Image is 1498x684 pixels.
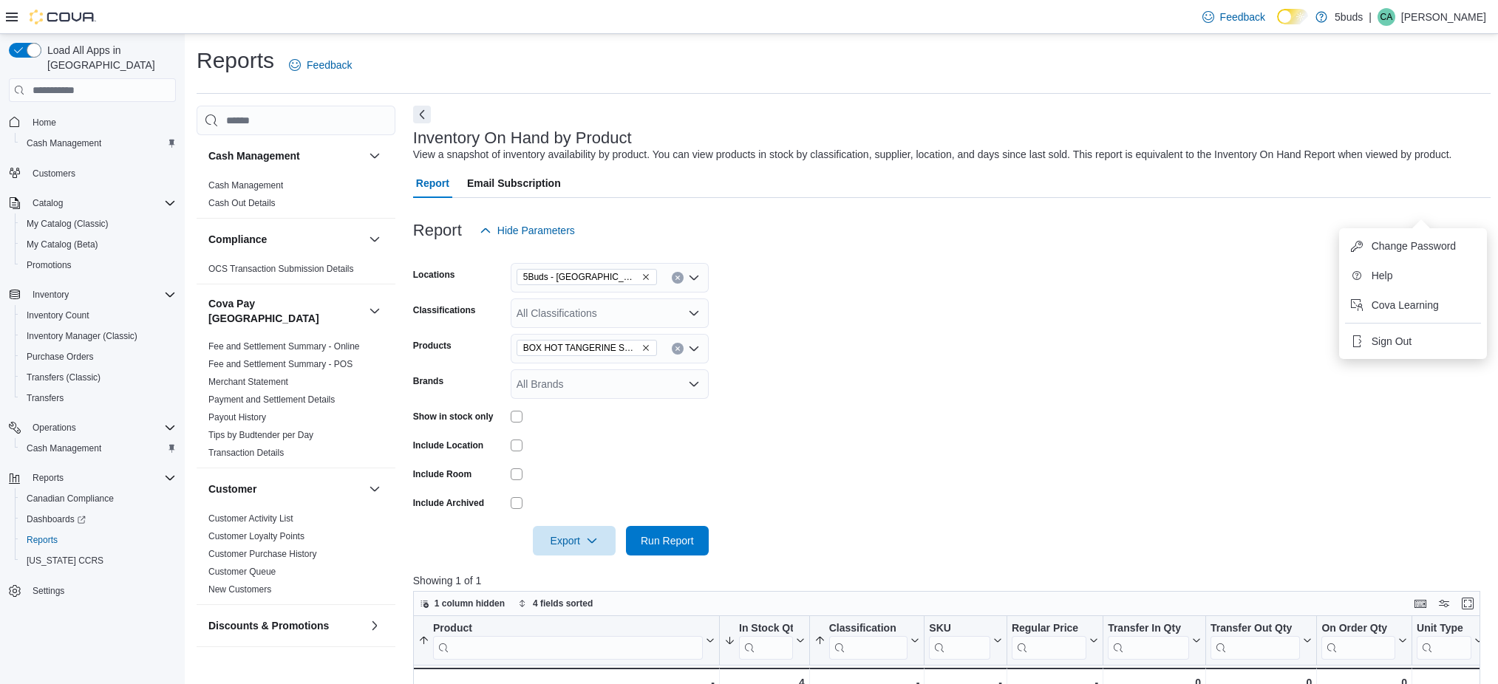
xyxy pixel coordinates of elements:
a: Cash Management [21,134,107,152]
button: Enter fullscreen [1459,595,1477,612]
button: Operations [3,417,182,438]
button: Remove BOX HOT TANGERINE SCREAM WHIPPED DIAMONDS 1.2G from selection in this group [641,343,650,352]
a: Payment and Settlement Details [208,394,335,405]
a: Dashboards [21,510,92,528]
button: Export [533,526,616,555]
div: Unit Type [1417,622,1471,636]
div: Classification [828,622,908,636]
span: Feedback [1220,10,1265,24]
h1: Reports [197,46,274,75]
button: My Catalog (Classic) [15,213,182,234]
span: Cash Management [21,134,176,152]
input: Dark Mode [1277,9,1308,24]
button: Cash Management [15,133,182,154]
p: | [1369,8,1372,26]
span: CA [1380,8,1393,26]
button: 1 column hidden [414,595,511,612]
nav: Complex example [9,105,176,640]
a: Reports [21,531,64,549]
h3: Compliance [208,232,267,247]
a: [US_STATE] CCRS [21,552,109,570]
span: 5Buds - Weyburn [517,269,657,285]
p: [PERSON_NAME] [1401,8,1486,26]
label: Include Room [413,468,471,480]
span: Canadian Compliance [21,490,176,507]
span: Reports [27,469,176,487]
button: Reports [3,468,182,488]
div: Regular Price [1012,622,1086,636]
a: Customers [27,165,81,182]
div: Product [433,622,703,660]
span: Cova Learning [1372,298,1439,312]
span: Dashboards [27,513,86,525]
button: Hide Parameters [474,216,581,245]
span: Home [27,112,176,131]
span: Catalog [27,194,176,212]
a: Customer Purchase History [208,549,317,559]
button: Transfer In Qty [1108,622,1201,660]
div: On Order Qty [1321,622,1395,636]
span: Change Password [1372,239,1456,253]
span: Home [33,117,56,129]
div: Transfer In Qty [1108,622,1189,636]
span: Email Subscription [467,168,561,198]
span: Reports [21,531,176,549]
button: Inventory Manager (Classic) [15,326,182,346]
span: [US_STATE] CCRS [27,555,103,567]
button: Canadian Compliance [15,488,182,509]
a: New Customers [208,584,271,595]
span: Inventory Manager (Classic) [27,330,137,342]
span: Promotions [21,256,176,274]
button: Unit Type [1417,622,1483,660]
a: Fee and Settlement Summary - Online [208,341,360,352]
div: In Stock Qty [739,622,793,660]
a: Inventory Count [21,307,95,324]
h3: Customer [208,482,256,496]
button: Run Report [626,526,709,555]
span: Feedback [307,58,352,72]
span: Customer Loyalty Points [208,530,304,542]
span: Dashboards [21,510,176,528]
button: Home [3,111,182,132]
div: In Stock Qty [739,622,793,636]
a: Payout History [208,412,266,423]
button: Catalog [27,194,69,212]
span: Inventory Manager (Classic) [21,327,176,345]
a: Merchant Statement [208,377,288,387]
span: Customer Activity List [208,513,293,524]
button: Product [418,622,715,660]
button: Remove 5Buds - Weyburn from selection in this group [641,273,650,281]
a: Feedback [283,50,358,80]
span: Load All Apps in [GEOGRAPHIC_DATA] [41,43,176,72]
span: BOX HOT TANGERINE SCREAM WHIPPED DIAMONDS 1.2G [523,341,639,355]
a: Feedback [1196,2,1271,32]
a: Cash Management [208,180,283,191]
button: Settings [3,580,182,601]
span: Purchase Orders [27,351,94,363]
span: Tips by Budtender per Day [208,429,313,441]
div: On Order Qty [1321,622,1395,660]
span: Fee and Settlement Summary - POS [208,358,353,370]
span: Sign Out [1372,334,1412,349]
button: Purchase Orders [15,346,182,367]
a: My Catalog (Beta) [21,236,104,253]
span: Customer Queue [208,566,276,578]
a: Customer Queue [208,567,276,577]
div: Cova Pay [GEOGRAPHIC_DATA] [197,338,395,468]
div: Transfer In Qty [1108,622,1189,660]
button: Cova Learning [1345,293,1481,317]
button: In Stock Qty [724,622,805,660]
div: Unit Type [1417,622,1471,660]
span: Export [542,526,607,555]
button: Promotions [15,255,182,276]
a: Cash Out Details [208,198,276,208]
span: My Catalog (Beta) [27,239,98,250]
a: Inventory Manager (Classic) [21,327,143,345]
button: Transfers (Classic) [15,367,182,388]
a: Transfers (Classic) [21,369,106,386]
span: Washington CCRS [21,552,176,570]
button: Catalog [3,193,182,213]
button: Regular Price [1012,622,1098,660]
